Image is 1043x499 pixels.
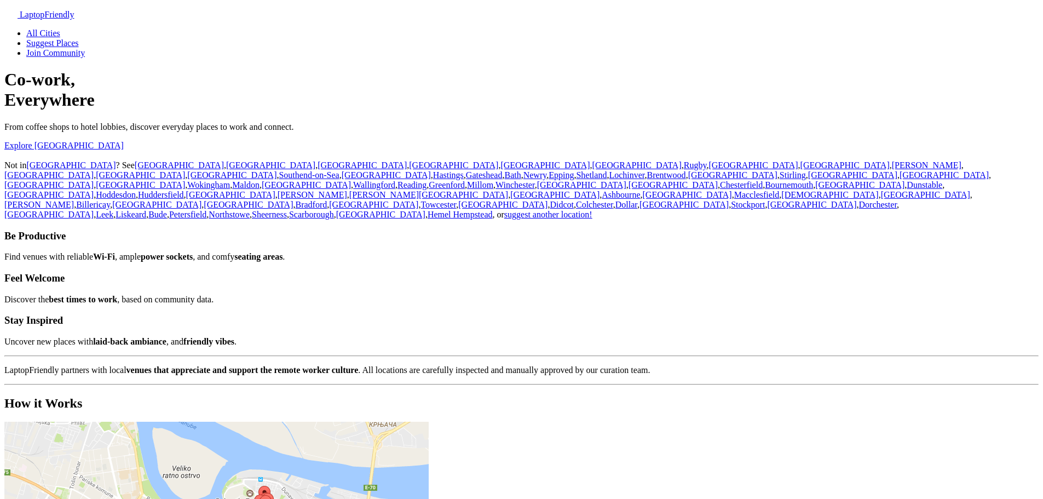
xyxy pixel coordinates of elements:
[550,200,574,209] a: Didcot
[4,200,74,209] a: [PERSON_NAME]
[615,200,637,209] a: Dollar
[329,200,418,209] a: [GEOGRAPHIC_DATA]
[504,170,521,180] a: Bath
[96,180,185,190] a: [GEOGRAPHIC_DATA]
[4,272,1039,284] h3: Feel Welcome
[262,180,351,190] a: [GEOGRAPHIC_DATA]
[93,337,166,346] strong: laid-back ambiance
[96,210,113,219] a: Leek
[767,200,856,209] a: [GEOGRAPHIC_DATA]
[576,170,607,180] a: Shetland
[353,180,395,190] a: Wallingford
[781,190,878,199] a: [DEMOGRAPHIC_DATA]
[458,200,548,209] a: [GEOGRAPHIC_DATA]
[639,200,729,209] a: [GEOGRAPHIC_DATA]
[523,170,547,180] a: Newry
[510,190,600,199] a: [GEOGRAPHIC_DATA]
[126,365,359,375] strong: venues that appreciate and support the remote worker culture
[576,200,613,209] a: Colchester
[466,170,503,180] a: Gateshead
[780,170,806,180] a: Stirling
[629,180,718,190] a: [GEOGRAPHIC_DATA]
[4,396,1039,411] h2: How it Works
[186,190,275,199] a: [GEOGRAPHIC_DATA]
[409,160,498,170] a: [GEOGRAPHIC_DATA]
[96,170,185,180] a: [GEOGRAPHIC_DATA]
[336,210,425,219] a: [GEOGRAPHIC_DATA]
[734,190,780,199] a: Macclesfield
[349,190,508,199] a: [PERSON_NAME][GEOGRAPHIC_DATA]
[4,141,124,150] a: Explore [GEOGRAPHIC_DATA]
[4,365,1039,375] p: LaptopFriendly partners with local . All locations are carefully inspected and manually approved ...
[20,10,44,19] span: Laptop
[4,252,1039,262] p: Find venues with reliable , ample , and comfy .
[4,314,1039,326] h3: Stay Inspired
[907,180,942,190] a: Dunstable
[141,252,193,261] strong: power sockets
[4,70,1039,110] h1: Co-work, Everywhere
[808,170,897,180] a: [GEOGRAPHIC_DATA]
[96,190,136,199] a: Hoddesdon
[592,160,682,170] a: [GEOGRAPHIC_DATA]
[289,210,334,219] a: Scarborough
[148,210,167,219] a: Bude
[183,337,234,346] strong: friendly vibes
[279,170,339,180] a: Southend-on-Sea
[26,28,60,38] a: All Cities
[209,210,250,219] a: Northstowe
[433,170,464,180] a: Hastings
[4,210,94,219] a: [GEOGRAPHIC_DATA]
[4,170,94,180] a: [GEOGRAPHIC_DATA]
[549,170,574,180] a: Epping
[688,170,777,180] a: [GEOGRAPHIC_DATA]
[643,190,732,199] a: [GEOGRAPHIC_DATA]
[4,10,74,19] a: LaptopFriendly LaptopFriendly
[116,210,146,219] a: Liskeard
[295,200,327,209] a: Bradford
[720,180,763,190] a: Chesterfield
[93,252,115,261] strong: Wi-Fi
[708,160,798,170] a: [GEOGRAPHIC_DATA]
[49,295,117,304] strong: best times to work
[252,210,287,219] a: Sheerness
[815,180,904,190] a: [GEOGRAPHIC_DATA]
[4,122,1039,132] p: From coffee shops to hotel lobbies, discover everyday places to work and connect.
[397,180,427,190] a: Reading
[26,48,85,58] a: Join Community
[881,190,970,199] a: [GEOGRAPHIC_DATA]
[234,252,283,261] strong: seating areas
[420,200,456,209] a: Towcester
[500,160,590,170] a: [GEOGRAPHIC_DATA]
[138,190,184,199] a: Huddersfield
[609,170,644,180] a: Lochinver
[278,190,347,199] a: [PERSON_NAME]
[342,170,431,180] a: [GEOGRAPHIC_DATA]
[429,180,465,190] a: Greenford
[4,295,1039,305] p: Discover the , based on community data.
[76,200,110,209] a: Billericay
[537,180,626,190] a: [GEOGRAPHIC_DATA]
[4,4,18,18] img: LaptopFriendly
[44,10,74,19] span: Friendly
[135,160,224,170] a: [GEOGRAPHIC_DATA]
[187,180,230,190] a: Wokingham
[428,210,493,219] a: Hemel Hempstead
[647,170,686,180] a: Brentwood
[467,180,493,190] a: Millom
[226,160,315,170] a: [GEOGRAPHIC_DATA]
[4,180,94,190] a: [GEOGRAPHIC_DATA]
[684,160,707,170] a: Rugby
[26,38,79,48] a: Suggest Places
[800,160,890,170] a: [GEOGRAPHIC_DATA]
[4,190,94,199] a: [GEOGRAPHIC_DATA]
[112,200,201,209] a: [GEOGRAPHIC_DATA]
[169,210,206,219] a: Petersfield
[859,200,897,209] a: Dorchester
[232,180,260,190] a: Maldon
[504,210,592,219] a: suggest another location!
[731,200,765,209] a: Stockport
[765,180,813,190] a: Bournemouth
